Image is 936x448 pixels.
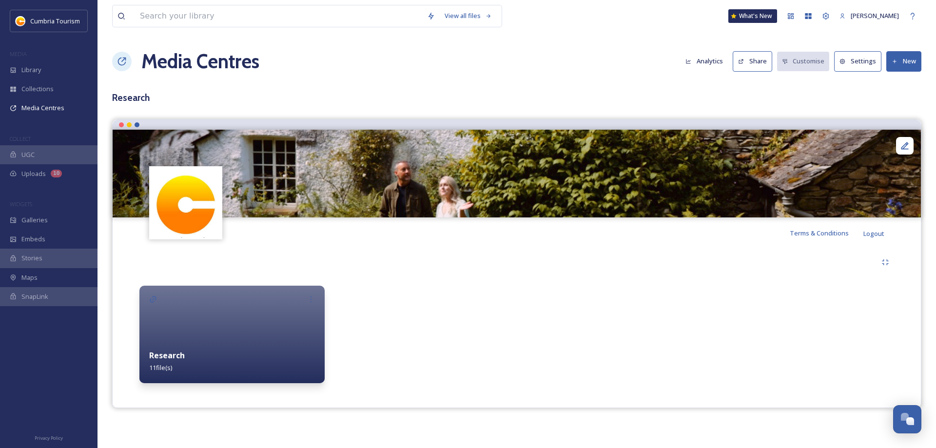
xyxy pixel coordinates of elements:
[10,50,27,58] span: MEDIA
[16,16,25,26] img: images.jpg
[790,227,863,239] a: Terms & Conditions
[835,6,904,25] a: [PERSON_NAME]
[21,150,35,159] span: UGC
[834,51,886,71] a: Settings
[113,130,921,217] img: Wordsworth Grasmere (Exclusive Experiences).jpg
[834,51,881,71] button: Settings
[681,52,728,71] button: Analytics
[151,167,221,238] img: images.jpg
[863,229,884,238] span: Logout
[149,363,172,372] span: 11 file(s)
[790,229,849,237] span: Terms & Conditions
[35,431,63,443] a: Privacy Policy
[21,103,64,113] span: Media Centres
[10,200,32,208] span: WIDGETS
[851,11,899,20] span: [PERSON_NAME]
[440,6,497,25] a: View all files
[681,52,733,71] a: Analytics
[728,9,777,23] a: What's New
[886,51,921,71] button: New
[112,91,921,105] h3: Research
[777,52,835,71] a: Customise
[10,135,31,142] span: COLLECT
[21,65,41,75] span: Library
[21,292,48,301] span: SnapLink
[21,253,42,263] span: Stories
[21,84,54,94] span: Collections
[893,405,921,433] button: Open Chat
[141,47,259,76] a: Media Centres
[149,350,185,361] strong: Research
[21,169,46,178] span: Uploads
[135,5,422,27] input: Search your library
[35,435,63,441] span: Privacy Policy
[30,17,80,25] span: Cumbria Tourism
[21,215,48,225] span: Galleries
[21,234,45,244] span: Embeds
[51,170,62,177] div: 10
[733,51,772,71] button: Share
[777,52,830,71] button: Customise
[21,273,38,282] span: Maps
